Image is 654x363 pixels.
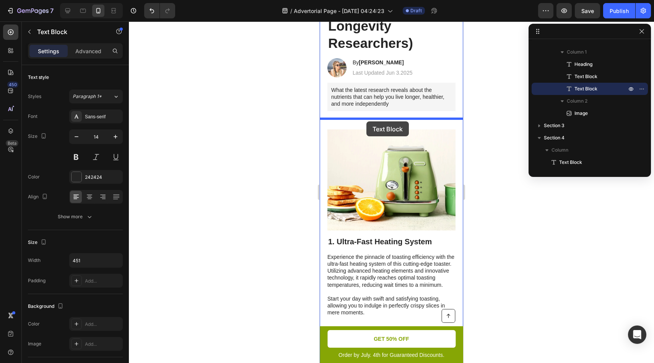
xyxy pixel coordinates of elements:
div: 242424 [85,174,121,181]
div: Size [28,237,48,248]
div: Publish [610,7,629,15]
div: Font [28,113,37,120]
span: Column 2 [567,97,587,105]
iframe: Design area [320,21,463,363]
div: Align [28,192,49,202]
div: Undo/Redo [144,3,175,18]
div: Show more [58,213,93,221]
button: Save [575,3,600,18]
button: 7 [3,3,57,18]
div: Color [28,173,40,180]
div: Styles [28,93,41,100]
p: Advanced [75,47,101,55]
span: Column 1 [567,48,587,56]
div: 450 [7,82,18,88]
div: Text style [28,74,49,81]
button: Publish [603,3,635,18]
span: Heading [574,60,592,68]
span: Image [574,110,588,117]
p: 7 [50,6,54,15]
button: Paragraph 1* [69,90,123,103]
input: Auto [70,253,122,267]
div: Width [28,257,41,264]
div: Padding [28,277,46,284]
div: Sans-serif [85,113,121,120]
span: Save [581,8,594,14]
span: / [290,7,292,15]
div: Add... [85,278,121,285]
div: Beta [6,140,18,146]
span: Paragraph 1* [73,93,102,100]
button: Show more [28,210,123,224]
span: Text Block [559,159,582,166]
div: Add... [85,341,121,348]
span: Section 3 [544,122,565,129]
div: Add... [85,321,121,328]
span: Text Block [574,73,597,80]
div: Size [28,131,48,142]
span: Column [552,146,568,154]
span: Section 4 [544,134,565,142]
span: Text Block [574,85,597,93]
span: Draft [410,7,422,14]
div: Image [28,340,41,347]
p: Text Block [37,27,102,36]
span: Advertorial Page - [DATE] 04:24:23 [294,7,384,15]
div: Open Intercom Messenger [628,325,646,344]
p: Settings [38,47,59,55]
div: Background [28,301,65,312]
div: Color [28,320,40,327]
